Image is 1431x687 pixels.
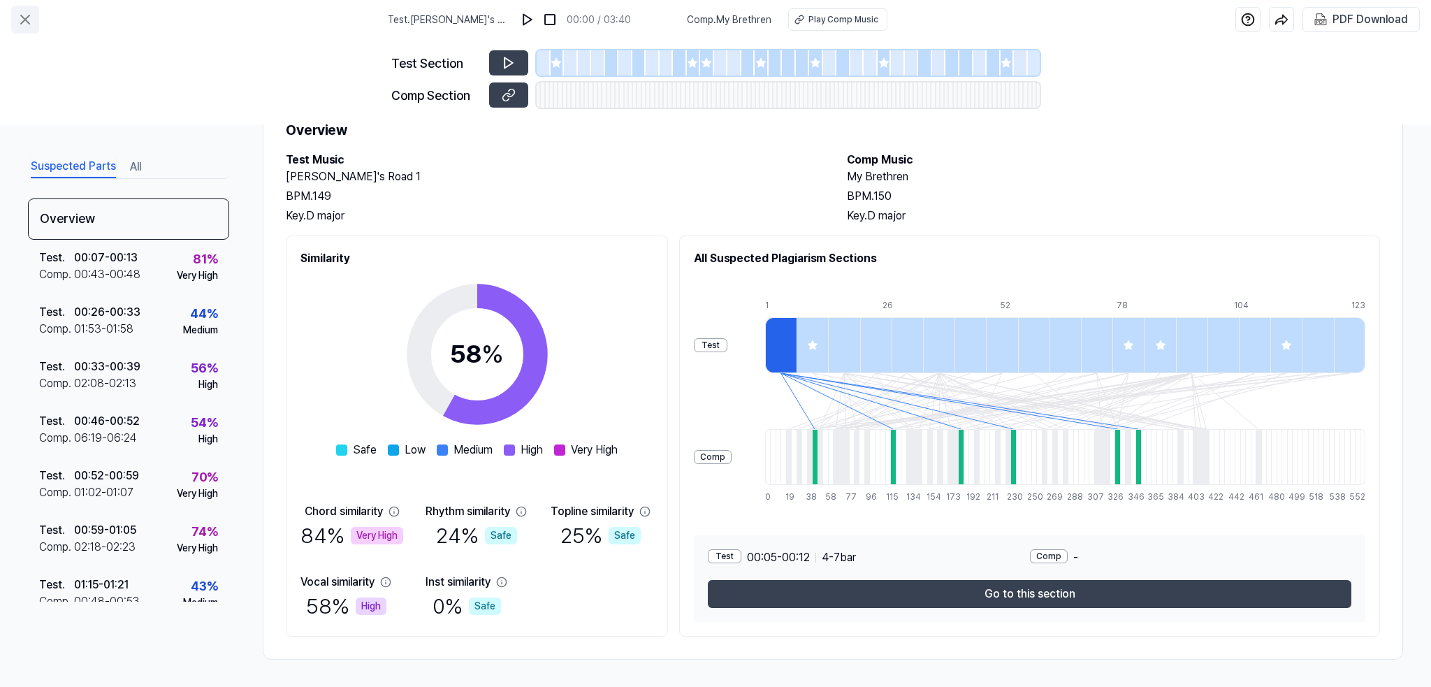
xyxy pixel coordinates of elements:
img: play [521,13,535,27]
div: Comp Section [391,86,481,105]
div: 00:00 / 03:40 [567,13,631,27]
div: 02:08 - 02:13 [74,375,136,392]
div: 499 [1288,491,1293,503]
img: share [1274,13,1288,27]
div: Comp . [39,539,74,556]
button: All [130,156,141,178]
div: Comp . [39,593,74,610]
div: 74 % [191,522,218,541]
div: Key. D major [286,208,819,224]
div: 288 [1067,491,1072,503]
span: 00:05 - 00:12 [747,549,810,566]
button: Suspected Parts [31,156,116,178]
div: Test [694,338,727,352]
div: Safe [485,527,517,544]
div: 00:52 - 00:59 [74,468,139,484]
div: 00:43 - 00:48 [74,266,140,283]
div: 518 [1309,491,1314,503]
div: Very High [351,527,403,544]
div: Medium [183,595,218,610]
div: Vocal similarity [300,574,375,591]
div: 70 % [191,468,218,486]
div: Comp [1030,549,1068,563]
div: 154 [927,491,931,503]
div: 00:33 - 00:39 [74,359,140,375]
div: 250 [1027,491,1032,503]
div: Comp . [39,484,74,501]
div: 01:53 - 01:58 [74,321,133,338]
div: 192 [966,491,971,503]
div: High [356,598,386,615]
div: 269 [1047,491,1052,503]
div: 173 [946,491,951,503]
div: Very High [177,486,218,501]
div: Key. D major [847,208,1380,224]
div: Test . [39,250,74,266]
div: 211 [987,491,991,503]
div: 54 % [191,413,218,432]
div: 00:59 - 01:05 [74,522,136,539]
button: Play Comp Music [788,8,887,31]
div: 01:02 - 01:07 [74,484,133,501]
div: 96 [866,491,871,503]
button: PDF Download [1312,8,1411,31]
div: 44 % [190,304,218,323]
div: 0 [765,491,770,503]
div: 52 [1000,299,1031,312]
div: 02:18 - 02:23 [74,539,136,556]
img: help [1241,13,1255,27]
div: 38 [806,491,811,503]
div: 365 [1147,491,1152,503]
h2: [PERSON_NAME]'s Road 1 [286,168,819,185]
div: Comp [694,450,732,464]
div: 56 % [191,359,218,377]
div: Safe [609,527,641,544]
span: Low [405,442,426,458]
div: Test Section [391,54,481,73]
span: Very High [571,442,618,458]
div: 442 [1228,491,1233,503]
div: 58 [825,491,830,503]
div: 123 [1351,299,1365,312]
div: 84 % [300,520,403,551]
div: 77 [845,491,850,503]
div: PDF Download [1332,10,1408,29]
div: 538 [1329,491,1334,503]
div: 78 [1117,299,1148,312]
div: Comp . [39,266,74,283]
div: Play Comp Music [808,13,878,26]
div: 26 [882,299,914,312]
div: 422 [1208,491,1213,503]
div: 58 % [306,591,386,622]
h2: Test Music [286,152,819,168]
div: Very High [177,268,218,283]
div: 25 % [560,520,641,551]
img: stop [543,13,557,27]
div: Test . [39,522,74,539]
div: 307 [1087,491,1092,503]
div: 01:15 - 01:21 [74,577,129,593]
span: Safe [353,442,377,458]
div: 00:26 - 00:33 [74,304,140,321]
div: Test . [39,304,74,321]
div: High [198,377,218,392]
div: High [198,432,218,447]
div: 19 [785,491,790,503]
div: Test . [39,577,74,593]
div: 06:19 - 06:24 [74,430,137,447]
div: 403 [1188,491,1193,503]
div: Comp . [39,375,74,392]
div: 134 [906,491,911,503]
div: Chord similarity [305,503,383,520]
span: Test . [PERSON_NAME]'s Road 1 [388,13,511,27]
div: 43 % [191,577,218,595]
div: Overview [28,198,229,240]
div: 1 [765,299,797,312]
div: 230 [1007,491,1012,503]
div: 115 [886,491,891,503]
div: 58 [450,335,504,373]
div: Test . [39,413,74,430]
div: Comp . [39,321,74,338]
div: 552 [1349,491,1365,503]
